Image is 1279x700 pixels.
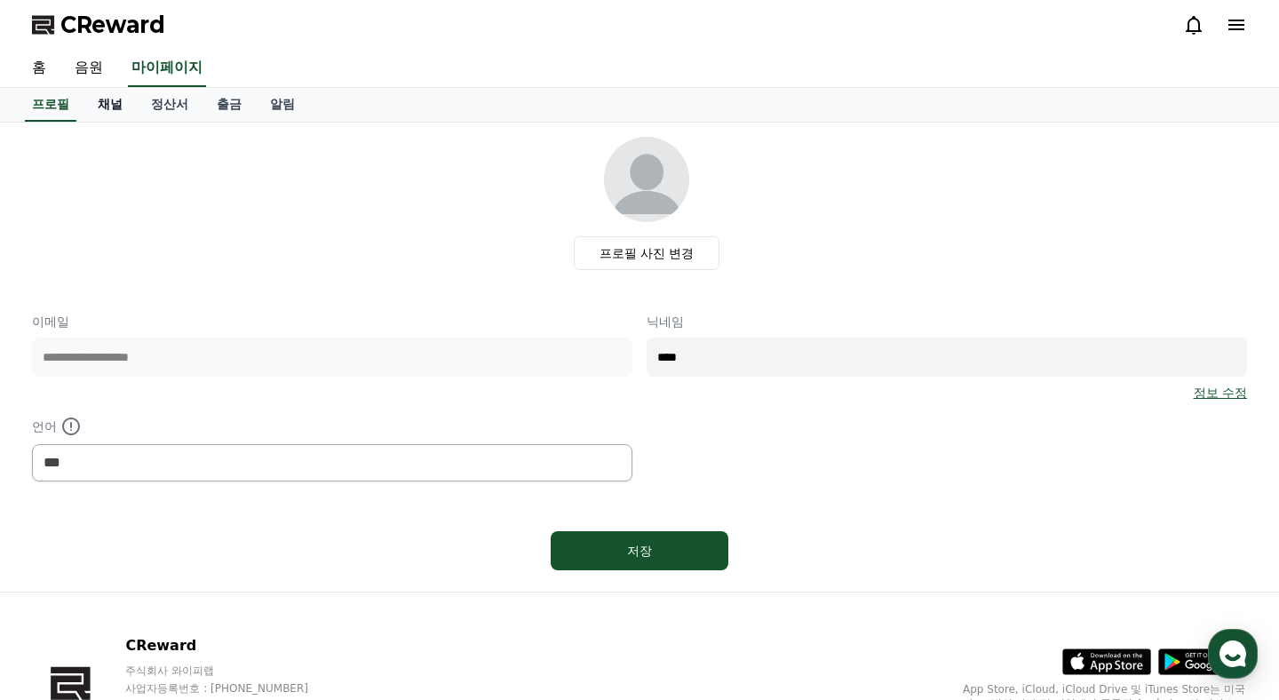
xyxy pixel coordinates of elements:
[60,50,117,87] a: 음원
[574,236,720,270] label: 프로필 사진 변경
[274,579,296,593] span: 설정
[83,88,137,122] a: 채널
[1194,384,1247,402] a: 정보 수정
[18,50,60,87] a: 홈
[256,88,309,122] a: 알림
[32,313,632,330] p: 이메일
[125,635,342,656] p: CReward
[56,579,67,593] span: 홈
[125,681,342,696] p: 사업자등록번호 : [PHONE_NUMBER]
[125,664,342,678] p: 주식회사 와이피랩
[117,553,229,597] a: 대화
[229,553,341,597] a: 설정
[203,88,256,122] a: 출금
[137,88,203,122] a: 정산서
[128,50,206,87] a: 마이페이지
[163,580,184,594] span: 대화
[25,88,76,122] a: 프로필
[32,11,165,39] a: CReward
[586,542,693,560] div: 저장
[32,416,632,437] p: 언어
[5,553,117,597] a: 홈
[604,137,689,222] img: profile_image
[551,531,728,570] button: 저장
[647,313,1247,330] p: 닉네임
[60,11,165,39] span: CReward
